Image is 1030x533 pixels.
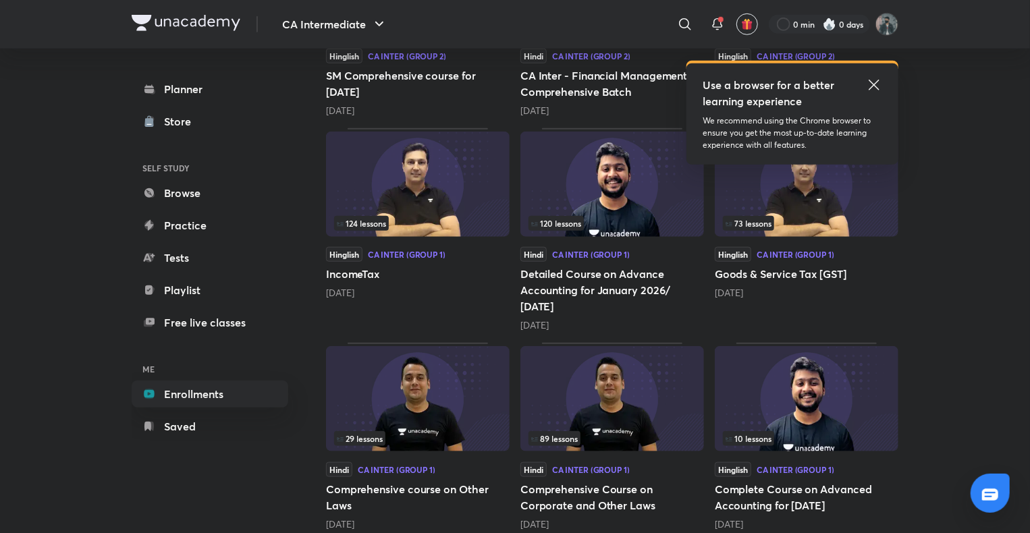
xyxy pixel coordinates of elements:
[715,49,751,63] span: Hinglish
[132,15,240,31] img: Company Logo
[520,49,547,63] span: Hindi
[520,247,547,262] span: Hindi
[715,128,898,332] div: Goods & Service Tax [GST]
[715,247,751,262] span: Hinglish
[132,76,288,103] a: Planner
[520,346,704,451] img: Thumbnail
[723,431,890,446] div: infosection
[520,318,704,332] div: 2 months ago
[528,431,696,446] div: infocontainer
[334,431,502,446] div: infocontainer
[520,132,704,237] img: Thumbnail
[326,481,510,513] h5: Comprehensive course on Other Laws
[337,219,386,227] span: 124 lessons
[520,481,704,513] h5: Comprehensive Course on Corporate and Other Laws
[757,52,835,60] div: CA Inter (Group 2)
[520,343,704,530] div: Comprehensive Course on Corporate and Other Laws
[715,266,898,282] h5: Goods & Service Tax [GST]
[520,462,547,477] span: Hindi
[132,179,288,206] a: Browse
[723,216,890,231] div: infocontainer
[715,346,898,451] img: Thumbnail
[368,250,445,258] div: CA Inter (Group 1)
[715,517,898,531] div: 1 year ago
[334,216,502,231] div: infosection
[337,434,383,443] span: 29 lessons
[326,462,352,477] span: Hindi
[334,216,502,231] div: left
[368,52,446,60] div: CA Inter (Group 2)
[326,104,510,117] div: 5 days ago
[723,216,890,231] div: left
[132,244,288,271] a: Tests
[726,434,771,443] span: 10 lessons
[132,108,288,135] a: Store
[326,286,510,300] div: 2 months ago
[520,266,704,314] h5: Detailed Course on Advance Accounting for January 2026/ [DATE]
[520,128,704,332] div: Detailed Course on Advance Accounting for January 2026/ May 2026
[528,216,696,231] div: infosection
[132,157,288,179] h6: SELF STUDY
[326,132,510,237] img: Thumbnail
[520,104,704,117] div: 10 days ago
[326,343,510,530] div: Comprehensive course on Other Laws
[528,431,696,446] div: left
[552,466,630,474] div: CA Inter (Group 1)
[334,431,502,446] div: left
[334,216,502,231] div: infocontainer
[274,11,396,38] button: CA Intermediate
[132,15,240,34] a: Company Logo
[552,52,630,60] div: CA Inter (Group 2)
[703,77,837,109] h5: Use a browser for a better learning experience
[723,431,890,446] div: left
[132,309,288,336] a: Free live classes
[326,67,510,100] h5: SM Comprehensive course for [DATE]
[334,431,502,446] div: infosection
[358,466,435,474] div: CA Inter (Group 1)
[715,286,898,300] div: 3 months ago
[132,381,288,408] a: Enrollments
[132,413,288,440] a: Saved
[132,212,288,239] a: Practice
[326,517,510,531] div: 3 months ago
[757,466,834,474] div: CA Inter (Group 1)
[715,343,898,530] div: Complete Course on Advanced Accounting for May'25
[552,250,630,258] div: CA Inter (Group 1)
[741,18,753,30] img: avatar
[531,219,581,227] span: 120 lessons
[132,358,288,381] h6: ME
[757,250,834,258] div: CA Inter (Group 1)
[132,277,288,304] a: Playlist
[703,115,882,151] p: We recommend using the Chrome browser to ensure you get the most up-to-date learning experience w...
[326,346,510,451] img: Thumbnail
[726,219,771,227] span: 73 lessons
[875,13,898,36] img: Harsh Raj
[723,216,890,231] div: infosection
[715,481,898,513] h5: Complete Course on Advanced Accounting for [DATE]
[326,128,510,332] div: IncomeTax
[723,431,890,446] div: infocontainer
[326,49,362,63] span: Hinglish
[715,132,898,237] img: Thumbnail
[531,434,578,443] span: 89 lessons
[164,113,199,130] div: Store
[326,266,510,282] h5: IncomeTax
[736,13,758,35] button: avatar
[715,462,751,477] span: Hinglish
[326,247,362,262] span: Hinglish
[520,67,704,100] h5: CA Inter - Financial Management - Comprehensive Batch
[528,216,696,231] div: infocontainer
[528,431,696,446] div: infosection
[823,18,836,31] img: streak
[520,517,704,531] div: 3 months ago
[528,216,696,231] div: left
